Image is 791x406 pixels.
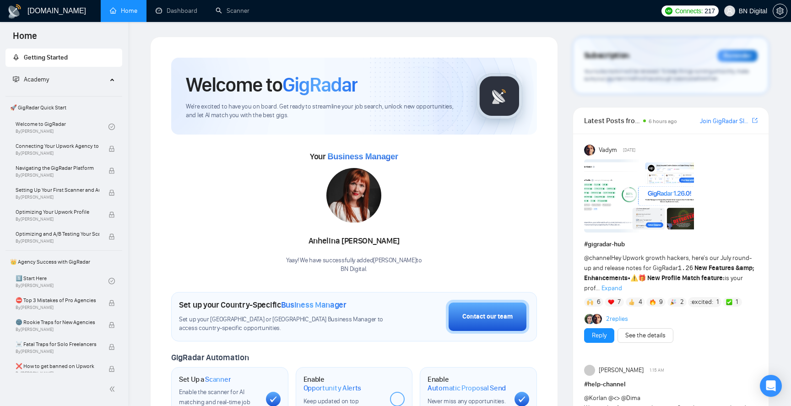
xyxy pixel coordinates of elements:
[618,328,673,343] button: See the details
[584,379,758,390] h1: # help-channel
[16,371,99,376] span: By [PERSON_NAME]
[13,76,49,83] span: Academy
[428,397,505,405] span: Never miss any opportunities.
[282,72,358,97] span: GigRadar
[630,274,638,282] span: ⚠️
[108,300,115,306] span: lock
[327,152,398,161] span: Business Manager
[16,305,99,310] span: By [PERSON_NAME]
[700,116,750,126] a: Join GigRadar Slack Community
[16,349,99,354] span: By [PERSON_NAME]
[16,163,99,173] span: Navigating the GigRadar Platform
[584,328,614,343] button: Reply
[665,7,672,15] img: upwork-logo.png
[286,265,422,274] p: BN Digital .
[179,300,347,310] h1: Set up your Country-Specific
[599,365,644,375] span: [PERSON_NAME]
[647,274,725,282] strong: New Profile Match feature:
[599,145,617,155] span: Vadym
[638,274,646,282] span: 🎁
[310,152,398,162] span: Your
[16,195,99,200] span: By [PERSON_NAME]
[16,340,99,349] span: ☠️ Fatal Traps for Solo Freelancers
[16,117,108,137] a: Welcome to GigRadarBy[PERSON_NAME]
[477,73,522,119] img: gigradar-logo.png
[584,239,758,249] h1: # gigradar-hub
[108,233,115,240] span: lock
[597,298,601,307] span: 6
[584,254,755,292] span: Hey Upwork growth hackers, here's our July round-up and release notes for GigRadar • is your prof...
[618,298,621,307] span: 7
[592,330,607,341] a: Reply
[16,217,99,222] span: By [PERSON_NAME]
[16,362,99,371] span: ❌ How to get banned on Upwork
[649,118,677,125] span: 6 hours ago
[108,322,115,328] span: lock
[156,7,197,15] a: dashboardDashboard
[303,384,362,393] span: Opportunity Alerts
[16,238,99,244] span: By [PERSON_NAME]
[16,229,99,238] span: Optimizing and A/B Testing Your Scanner for Better Results
[773,7,787,15] span: setting
[606,314,628,324] a: 2replies
[216,7,249,15] a: searchScanner
[650,366,664,374] span: 1:15 AM
[773,4,787,18] button: setting
[726,8,733,14] span: user
[675,6,703,16] span: Connects:
[16,173,99,178] span: By [PERSON_NAME]
[108,366,115,372] span: lock
[625,330,666,341] a: See the details
[585,314,595,324] img: Alex B
[16,296,99,305] span: ⛔ Top 3 Mistakes of Pro Agencies
[205,375,231,384] span: Scanner
[16,327,99,332] span: By [PERSON_NAME]
[186,72,358,97] h1: Welcome to
[659,298,663,307] span: 9
[716,298,719,307] span: 1
[186,103,462,120] span: We're excited to have you on board. Get ready to streamline your job search, unlock new opportuni...
[584,68,749,82] span: Your subscription will be renewed. To keep things running smoothly, make sure your payment method...
[16,151,99,156] span: By [PERSON_NAME]
[24,76,49,83] span: Academy
[108,168,115,174] span: lock
[584,115,640,126] span: Latest Posts from the GigRadar Community
[601,284,622,292] span: Expand
[326,168,381,223] img: 1686179978208-144.jpg
[428,384,506,393] span: Automatic Proposal Send
[16,141,99,151] span: Connecting Your Upwork Agency to GigRadar
[108,146,115,152] span: lock
[108,278,115,284] span: check-circle
[584,264,755,282] strong: New Features &amp; Enhancements
[108,124,115,130] span: check-circle
[16,318,99,327] span: 🌚 Rookie Traps for New Agencies
[584,145,595,156] img: Vadym
[446,300,529,334] button: Contact our team
[108,211,115,218] span: lock
[24,54,68,61] span: Getting Started
[6,253,121,271] span: 👑 Agency Success with GigRadar
[752,117,758,124] span: export
[608,299,614,305] img: ❤️
[628,299,635,305] img: 👍
[179,375,231,384] h1: Set Up a
[428,375,507,393] h1: Enable
[110,7,137,15] a: homeHome
[5,29,44,49] span: Home
[726,299,732,305] img: ✅
[623,146,635,154] span: [DATE]
[584,159,694,233] img: F09AC4U7ATU-image.png
[5,49,122,67] li: Getting Started
[16,207,99,217] span: Optimizing Your Upwork Profile
[303,375,383,393] h1: Enable
[108,344,115,350] span: lock
[650,299,656,305] img: 🔥
[109,384,118,394] span: double-left
[760,375,782,397] div: Open Intercom Messenger
[678,265,693,272] code: 1.26
[584,48,629,64] span: Subscription
[584,254,611,262] span: @channel
[773,7,787,15] a: setting
[670,299,677,305] img: 🎉
[752,116,758,125] a: export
